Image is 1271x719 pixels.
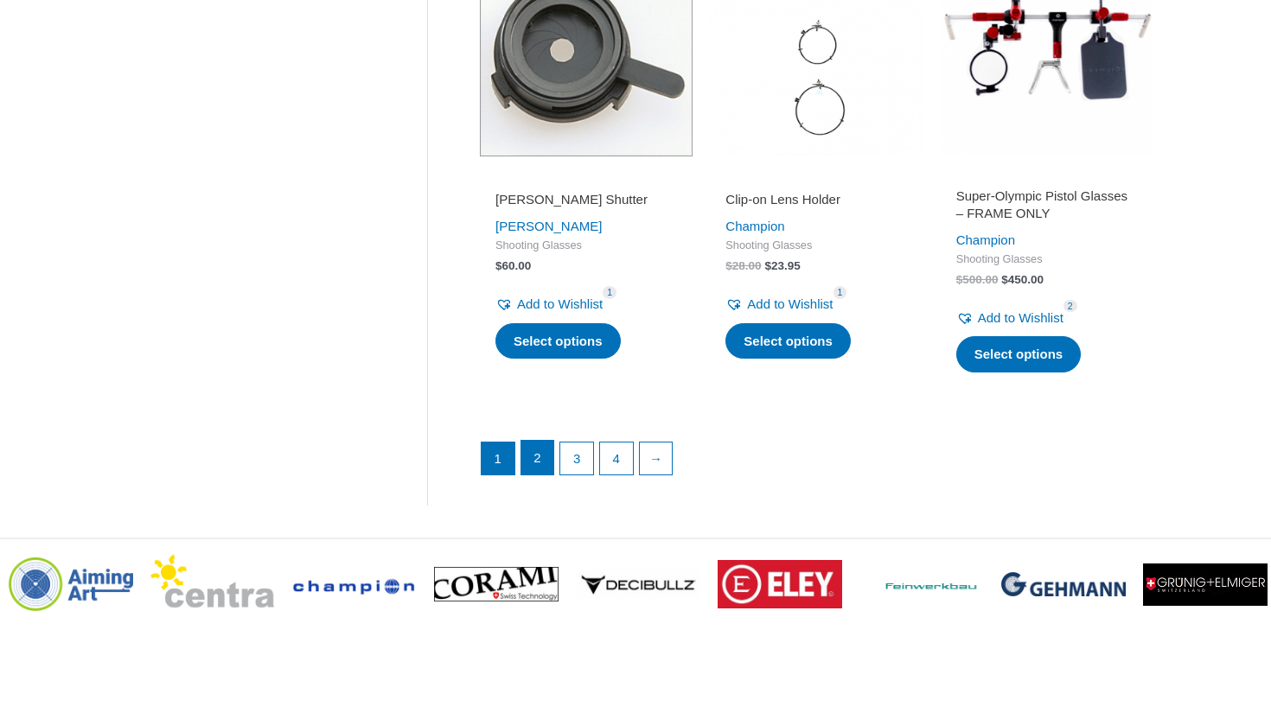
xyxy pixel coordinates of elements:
[956,167,1138,188] iframe: Customer reviews powered by Trustpilot
[517,296,603,311] span: Add to Wishlist
[956,188,1138,228] a: Super-Olympic Pistol Glasses – FRAME ONLY
[495,191,677,214] a: [PERSON_NAME] Shutter
[725,259,761,272] bdi: 28.00
[640,442,673,475] a: →
[495,259,531,272] bdi: 60.00
[495,191,677,208] h2: [PERSON_NAME] Shutter
[1001,273,1044,286] bdi: 450.00
[603,286,616,299] span: 1
[495,167,677,188] iframe: Customer reviews powered by Trustpilot
[725,191,907,208] h2: Clip-on Lens Holder
[956,273,999,286] bdi: 500.00
[495,239,677,253] span: Shooting Glasses
[718,560,842,608] img: brand logo
[495,219,602,233] a: [PERSON_NAME]
[747,296,833,311] span: Add to Wishlist
[956,232,1015,247] a: Champion
[600,442,633,475] a: Page 4
[725,191,907,214] a: Clip-on Lens Holder
[521,441,554,475] a: Page 2
[482,442,514,475] span: Page 1
[1001,273,1008,286] span: $
[560,442,593,475] a: Page 3
[725,292,833,316] a: Add to Wishlist
[833,286,847,299] span: 1
[1063,300,1077,313] span: 2
[725,167,907,188] iframe: Customer reviews powered by Trustpilot
[956,336,1082,372] a: Select options for “Super-Olympic Pistol Glasses - FRAME ONLY”
[725,323,851,359] a: Select options for “Clip-on Lens Holder”
[480,440,1153,485] nav: Product Pagination
[495,259,502,272] span: $
[725,219,784,233] a: Champion
[956,252,1138,267] span: Shooting Glasses
[956,273,963,286] span: $
[956,188,1138,221] h2: Super-Olympic Pistol Glasses – FRAME ONLY
[764,259,800,272] bdi: 23.95
[978,310,1063,325] span: Add to Wishlist
[725,259,732,272] span: $
[764,259,771,272] span: $
[495,292,603,316] a: Add to Wishlist
[725,239,907,253] span: Shooting Glasses
[495,323,621,359] a: Select options for “Knobloch Iris Shutter”
[956,306,1063,330] a: Add to Wishlist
